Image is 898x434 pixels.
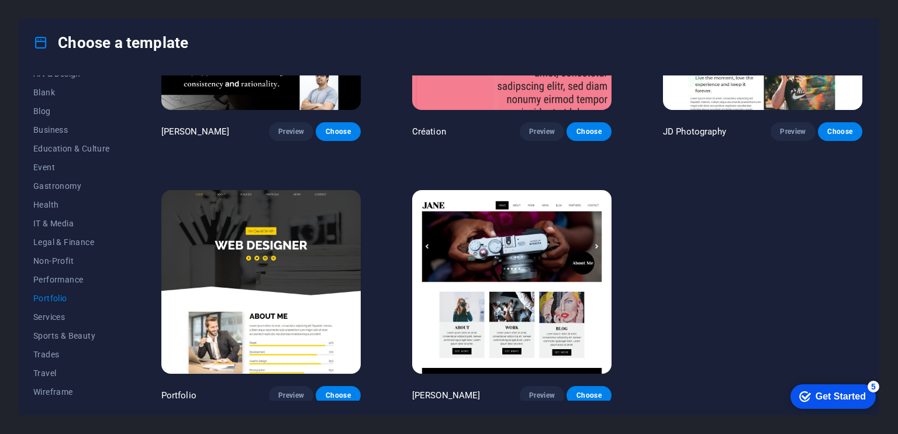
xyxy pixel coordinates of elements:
[33,237,110,247] span: Legal & Finance
[827,127,853,136] span: Choose
[33,88,110,97] span: Blank
[316,386,360,405] button: Choose
[161,390,196,401] p: Portfolio
[412,390,481,401] p: [PERSON_NAME]
[33,364,110,383] button: Travel
[33,326,110,345] button: Sports & Beauty
[771,122,815,141] button: Preview
[33,275,110,284] span: Performance
[269,386,313,405] button: Preview
[33,158,110,177] button: Event
[33,294,110,303] span: Portfolio
[33,33,188,52] h4: Choose a template
[33,350,110,359] span: Trades
[33,270,110,289] button: Performance
[818,122,862,141] button: Choose
[780,127,806,136] span: Preview
[567,122,611,141] button: Choose
[33,312,110,322] span: Services
[520,122,564,141] button: Preview
[33,252,110,270] button: Non-Profit
[278,127,304,136] span: Preview
[33,177,110,195] button: Gastronomy
[33,120,110,139] button: Business
[529,391,555,400] span: Preview
[33,387,110,397] span: Wireframe
[663,126,726,137] p: JD Photography
[33,219,110,228] span: IT & Media
[412,190,612,374] img: Jane
[325,391,351,400] span: Choose
[33,233,110,252] button: Legal & Finance
[33,383,110,401] button: Wireframe
[33,345,110,364] button: Trades
[33,163,110,172] span: Event
[33,83,110,102] button: Blank
[33,125,110,135] span: Business
[33,214,110,233] button: IT & Media
[87,2,98,14] div: 5
[33,289,110,308] button: Portfolio
[33,331,110,340] span: Sports & Beauty
[161,190,361,374] img: Portfolio
[412,126,446,137] p: Création
[33,308,110,326] button: Services
[576,391,602,400] span: Choose
[33,256,110,266] span: Non-Profit
[316,122,360,141] button: Choose
[567,386,611,405] button: Choose
[33,195,110,214] button: Health
[33,200,110,209] span: Health
[33,102,110,120] button: Blog
[33,368,110,378] span: Travel
[9,6,95,30] div: Get Started 5 items remaining, 0% complete
[325,127,351,136] span: Choose
[576,127,602,136] span: Choose
[33,181,110,191] span: Gastronomy
[529,127,555,136] span: Preview
[520,386,564,405] button: Preview
[269,122,313,141] button: Preview
[33,144,110,153] span: Education & Culture
[33,106,110,116] span: Blog
[33,139,110,158] button: Education & Culture
[278,391,304,400] span: Preview
[34,13,85,23] div: Get Started
[161,126,230,137] p: [PERSON_NAME]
